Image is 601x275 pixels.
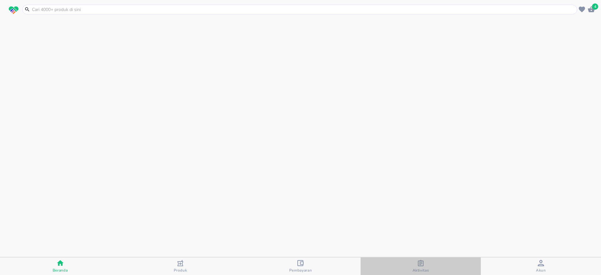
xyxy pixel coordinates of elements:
[587,5,596,14] button: 4
[9,6,18,14] img: logo_swiperx_s.bd005f3b.svg
[31,6,576,13] input: Cari 4000+ produk di sini
[592,3,598,10] span: 4
[481,257,601,275] button: Akun
[240,257,361,275] button: Pembayaran
[289,268,312,273] span: Pembayaran
[174,268,187,273] span: Produk
[536,268,546,273] span: Akun
[53,268,68,273] span: Beranda
[361,257,481,275] button: Aktivitas
[120,257,240,275] button: Produk
[413,268,429,273] span: Aktivitas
